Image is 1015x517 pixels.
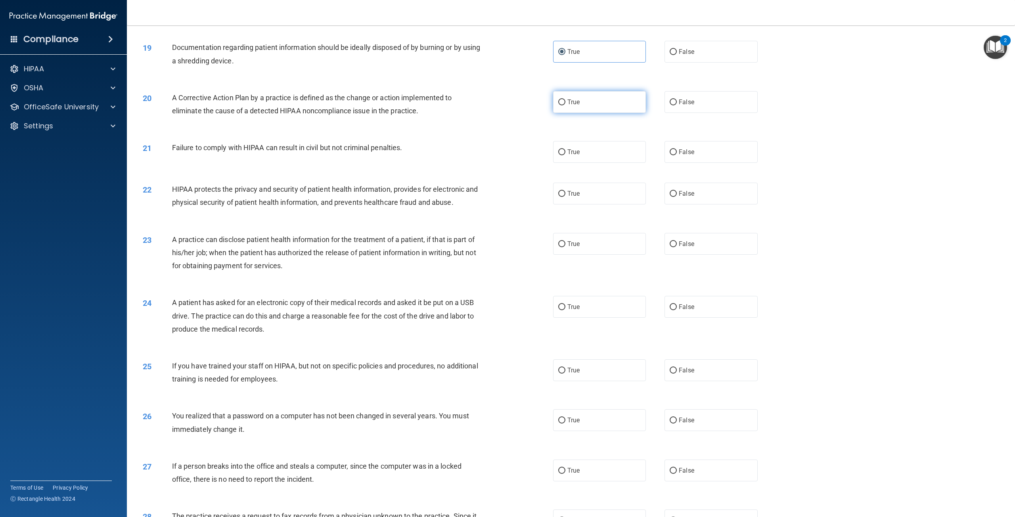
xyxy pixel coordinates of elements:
input: True [558,368,565,374]
span: True [567,303,580,311]
span: False [679,48,694,55]
input: False [670,304,677,310]
h4: Compliance [23,34,79,45]
input: False [670,468,677,474]
input: True [558,468,565,474]
span: False [679,240,694,248]
div: 2 [1004,40,1007,51]
input: True [558,99,565,105]
button: Open Resource Center, 2 new notifications [984,36,1007,59]
span: A Corrective Action Plan by a practice is defined as the change or action implemented to eliminat... [172,93,452,115]
span: True [567,98,580,106]
span: 25 [143,362,151,371]
a: OSHA [10,83,115,93]
span: False [679,366,694,374]
input: True [558,418,565,424]
span: False [679,303,694,311]
span: 21 [143,143,151,153]
input: True [558,149,565,155]
input: True [558,191,565,197]
span: You realized that a password on a computer has not been changed in several years. You must immedi... [172,412,469,433]
span: 19 [143,43,151,53]
span: A patient has asked for an electronic copy of their medical records and asked it be put on a USB ... [172,298,474,333]
span: 23 [143,235,151,245]
span: If a person breaks into the office and steals a computer, since the computer was in a locked offi... [172,462,462,483]
span: False [679,467,694,474]
p: HIPAA [24,64,44,74]
a: Settings [10,121,115,131]
span: True [567,240,580,248]
span: Ⓒ Rectangle Health 2024 [10,495,75,503]
a: Privacy Policy [53,484,88,492]
span: False [679,416,694,424]
span: True [567,416,580,424]
input: True [558,241,565,247]
input: False [670,368,677,374]
input: False [670,191,677,197]
span: HIPAA protects the privacy and security of patient health information, provides for electronic an... [172,185,478,206]
a: Terms of Use [10,484,43,492]
span: 24 [143,298,151,308]
span: True [567,48,580,55]
p: OSHA [24,83,44,93]
input: True [558,304,565,310]
span: A practice can disclose patient health information for the treatment of a patient, if that is par... [172,235,476,270]
a: OfficeSafe University [10,102,115,112]
span: False [679,148,694,156]
p: OfficeSafe University [24,102,99,112]
span: True [567,467,580,474]
a: HIPAA [10,64,115,74]
span: 27 [143,462,151,471]
img: PMB logo [10,8,117,24]
span: 20 [143,93,151,103]
span: True [567,190,580,197]
input: False [670,49,677,55]
span: False [679,190,694,197]
input: False [670,149,677,155]
span: True [567,148,580,156]
span: Documentation regarding patient information should be ideally disposed of by burning or by using ... [172,43,481,65]
span: 26 [143,412,151,421]
input: True [558,49,565,55]
input: False [670,241,677,247]
span: 22 [143,185,151,195]
input: False [670,99,677,105]
span: True [567,366,580,374]
span: If you have trained your staff on HIPAA, but not on specific policies and procedures, no addition... [172,362,478,383]
span: False [679,98,694,106]
p: Settings [24,121,53,131]
span: Failure to comply with HIPAA can result in civil but not criminal penalties. [172,143,402,152]
input: False [670,418,677,424]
